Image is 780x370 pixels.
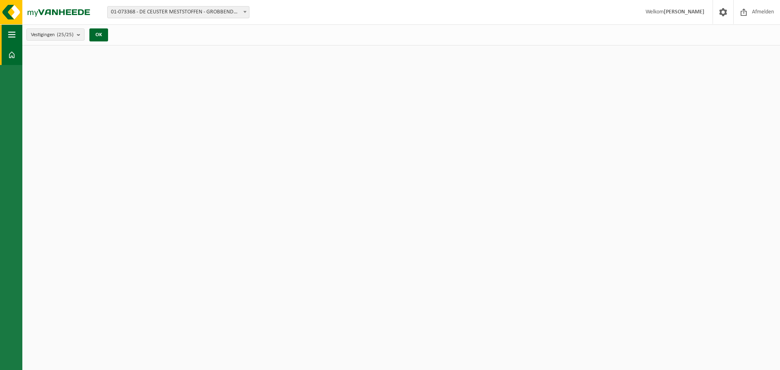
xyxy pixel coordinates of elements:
count: (25/25) [57,32,74,37]
strong: [PERSON_NAME] [664,9,704,15]
span: 01-073368 - DE CEUSTER MESTSTOFFEN - GROBBENDONK [108,6,249,18]
button: Vestigingen(25/25) [26,28,84,41]
span: 01-073368 - DE CEUSTER MESTSTOFFEN - GROBBENDONK [107,6,249,18]
button: OK [89,28,108,41]
span: Vestigingen [31,29,74,41]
